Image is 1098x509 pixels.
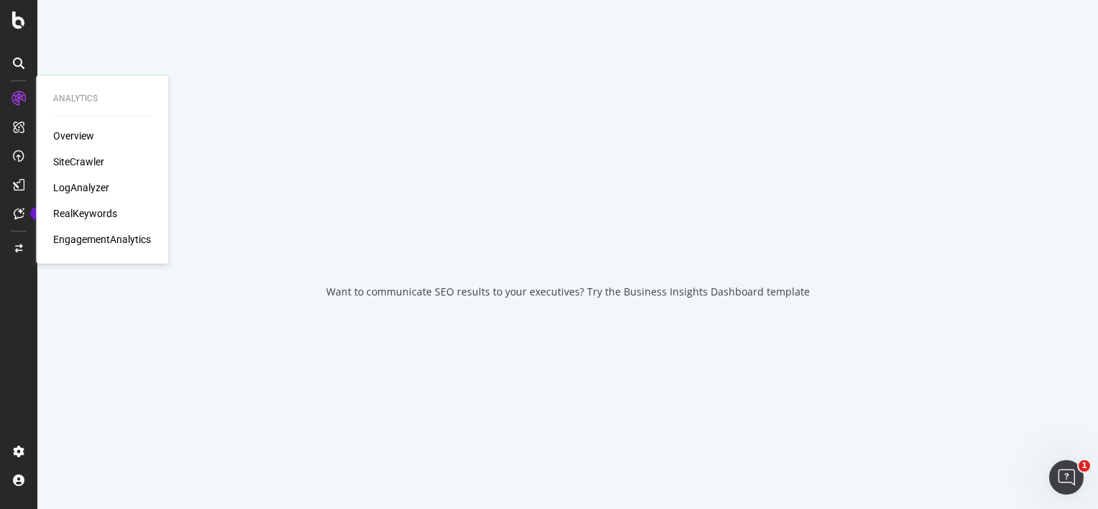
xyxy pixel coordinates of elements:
div: Analytics [53,93,151,105]
a: Overview [53,129,94,143]
a: RealKeywords [53,206,117,221]
div: Tooltip anchor [30,207,43,220]
a: LogAnalyzer [53,180,109,195]
a: SiteCrawler [53,155,104,169]
span: 1 [1079,460,1090,472]
iframe: Intercom live chat [1049,460,1084,495]
div: Want to communicate SEO results to your executives? Try the Business Insights Dashboard template [326,285,810,299]
div: animation [516,210,619,262]
a: EngagementAnalytics [53,232,151,247]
